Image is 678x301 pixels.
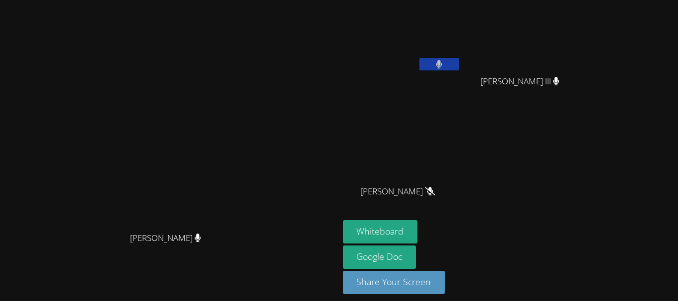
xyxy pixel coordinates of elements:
[343,271,445,294] button: Share Your Screen
[130,231,201,245] span: [PERSON_NAME]
[360,184,435,199] span: [PERSON_NAME]
[480,74,559,89] span: [PERSON_NAME] III
[343,245,416,269] a: Google Doc
[343,220,418,243] button: Whiteboard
